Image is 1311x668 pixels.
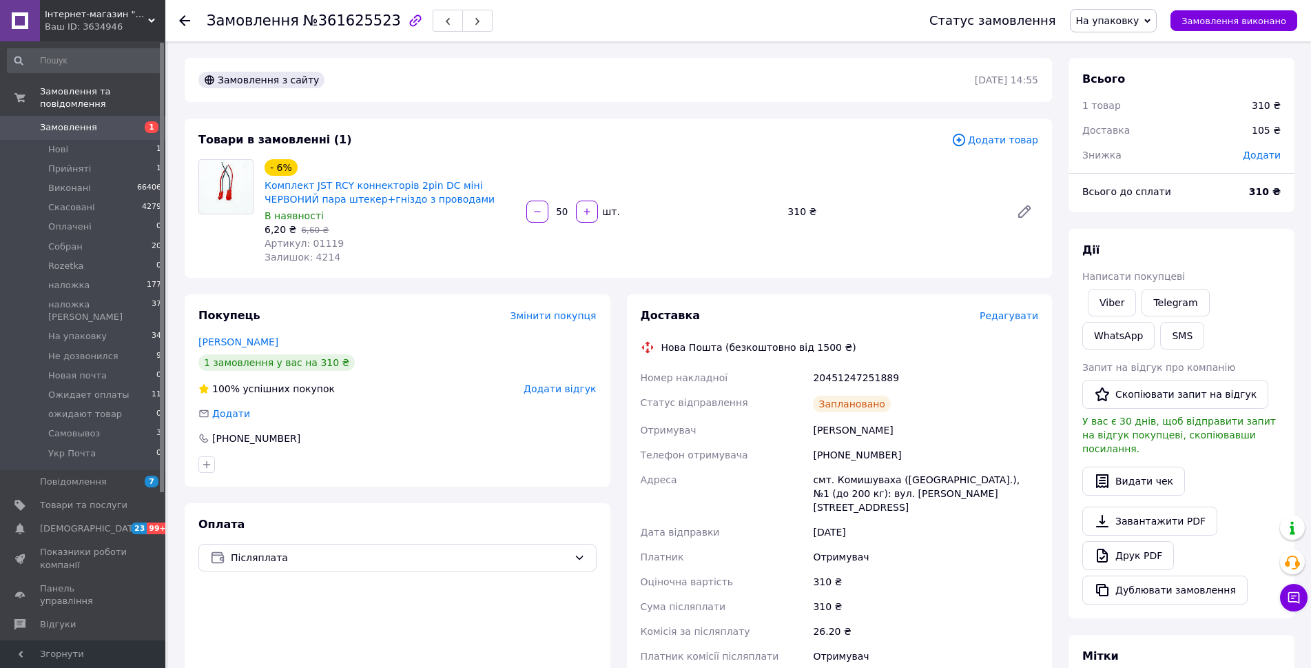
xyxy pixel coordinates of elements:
span: В наявності [265,210,324,221]
span: Самовывоз [48,427,100,440]
a: Viber [1088,289,1136,316]
span: Адреса [641,474,677,485]
div: Заплановано [813,396,891,412]
span: Телефон отримувача [641,449,748,460]
span: 66406 [137,182,161,194]
span: Нові [48,143,68,156]
div: [PERSON_NAME] [810,418,1041,443]
span: Всього [1082,72,1125,85]
span: 6,60 ₴ [301,225,329,235]
span: Укр Почта [48,447,96,460]
span: 20 [152,241,161,253]
span: 6,20 ₴ [265,224,296,235]
button: Замовлення виконано [1170,10,1297,31]
span: 23 [131,523,147,534]
span: 100% [212,383,240,394]
div: 20451247251889 [810,365,1041,390]
div: Замовлення з сайту [198,72,324,88]
span: На упаковку [1076,15,1139,26]
time: [DATE] 14:55 [975,74,1038,85]
span: Товари та послуги [40,499,127,512]
span: 7 [145,476,158,487]
img: Комплект JST RCY коннекторів 2pin DC міні ЧЕРВОНИЙ пара штекер+гніздо з проводами [199,160,253,214]
span: Платник [641,551,684,563]
span: Залишок: 4214 [265,252,340,263]
span: Всього до сплати [1082,186,1171,197]
div: Ваш ID: 3634946 [45,21,165,33]
button: Видати чек [1082,467,1185,496]
span: 0 [156,408,161,421]
div: Повернутися назад [179,14,190,28]
span: Доставка [1082,125,1130,136]
span: Платник комісії післяплати [641,651,779,662]
span: ожидают товар [48,408,122,421]
span: 1 [145,121,158,133]
span: Ожидает оплаты [48,389,130,401]
div: успішних покупок [198,382,335,396]
span: Додати [1243,150,1281,161]
button: Скопіювати запит на відгук [1082,380,1268,409]
span: наложка [PERSON_NAME] [48,298,152,323]
span: Мітки [1082,649,1119,662]
div: 105 ₴ [1243,115,1289,145]
span: 1 товар [1082,100,1121,111]
div: Отримувач [810,545,1041,569]
span: 4279 [142,201,161,214]
span: 0 [156,370,161,382]
span: Повідомлення [40,476,107,488]
div: 310 ₴ [1252,99,1281,112]
span: Панель управління [40,583,127,607]
span: Редагувати [980,310,1038,321]
span: №361625523 [303,12,401,29]
span: 99+ [147,523,169,534]
div: 310 ₴ [782,202,1005,221]
span: 3 [156,427,161,440]
span: Додати [212,408,250,419]
a: Редагувати [1011,198,1038,225]
span: Оціночна вартість [641,576,733,587]
div: 310 ₴ [810,569,1041,594]
input: Пошук [7,48,163,73]
a: Комплект JST RCY коннекторів 2pin DC міні ЧЕРВОНИЙ пара штекер+гніздо з проводами [265,180,495,205]
span: Показники роботи компанії [40,546,127,571]
span: Не дозвонился [48,350,118,363]
span: Дата відправки [641,527,720,538]
div: [DATE] [810,520,1041,545]
span: Знижка [1082,150,1122,161]
div: 310 ₴ [810,594,1041,619]
button: SMS [1160,322,1204,350]
span: Сума післяплати [641,601,726,612]
span: 0 [156,447,161,460]
div: смт. Комишуваха ([GEOGRAPHIC_DATA].), №1 (до 200 кг): вул. [PERSON_NAME][STREET_ADDRESS] [810,467,1041,520]
span: На упаковку [48,330,107,343]
span: Відгуки [40,618,76,631]
span: Rozetka [48,260,84,272]
span: Доставка [641,309,701,322]
span: Товари в замовленні (1) [198,133,352,146]
span: Номер накладної [641,372,728,383]
div: шт. [599,205,621,219]
span: 0 [156,221,161,233]
div: - 6% [265,159,298,176]
span: Скасовані [48,201,95,214]
div: Статус замовлення [929,14,1056,28]
a: WhatsApp [1082,322,1155,350]
span: У вас є 30 днів, щоб відправити запит на відгук покупцеві, скопіювавши посилання. [1082,416,1276,454]
span: Інтернет-магазин "Електроніка" [45,8,148,21]
span: Статус відправлення [641,397,748,408]
span: Виконані [48,182,91,194]
span: Прийняті [48,163,91,175]
span: наложка [48,279,90,292]
b: 310 ₴ [1249,186,1281,197]
span: Cобран [48,241,83,253]
span: Оплата [198,518,245,531]
div: Нова Пошта (безкоштовно від 1500 ₴) [658,341,860,354]
span: Отримувач [641,425,696,436]
a: Telegram [1142,289,1209,316]
span: Написати покупцеві [1082,271,1185,282]
span: 11 [152,389,161,401]
span: Запит на відгук про компанію [1082,362,1235,373]
span: Покупець [198,309,260,322]
button: Дублювати замовлення [1082,576,1248,605]
div: [PHONE_NUMBER] [810,443,1041,467]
